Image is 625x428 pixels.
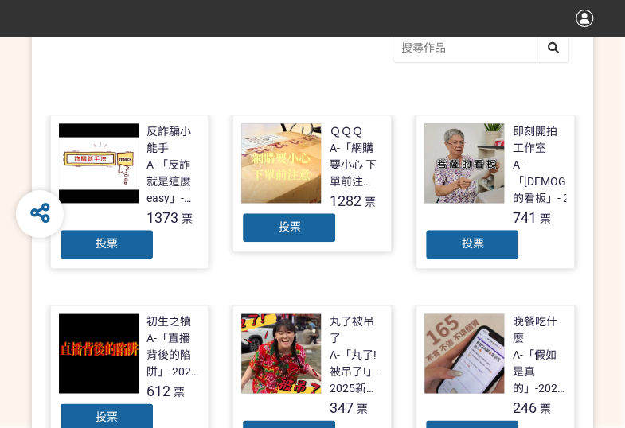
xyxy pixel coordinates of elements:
[356,403,367,415] span: 票
[182,212,193,225] span: 票
[329,123,362,140] div: ＱＱＱ
[329,313,383,347] div: 丸了被吊了
[174,386,185,399] span: 票
[146,123,201,157] div: 反詐騙小能手
[329,347,383,397] div: A-「丸了!被吊了!」- 2025新竹市反詐視界影片徵件
[232,115,392,252] a: ＱＱＱA-「網購要小心 下單前注意」- 2025新竹市反詐視界影片徵件1282票投票
[329,140,383,190] div: A-「網購要小心 下單前注意」- 2025新竹市反詐視界影片徵件
[50,115,209,269] a: 反詐騙小能手A-「反詐就是這麼easy」- 2025新竹市反詐視界影片徵件1373票投票
[512,347,566,397] div: A-「假如是真的」-2025新竹市反詐視界影片徵件
[146,330,201,380] div: A-「直播背後的陷阱」-2025新竹市反詐視界影片徵件
[512,313,566,347] div: 晚餐吃什麼
[512,399,536,416] span: 246
[393,34,568,62] input: 搜尋作品
[278,220,300,233] span: 投票
[539,212,550,225] span: 票
[96,410,118,423] span: 投票
[512,123,566,157] div: 即刻開拍工作室
[512,209,536,226] span: 741
[329,193,361,209] span: 1282
[539,403,550,415] span: 票
[329,399,353,416] span: 347
[416,115,575,269] a: 即刻開拍工作室A-「[DEMOGRAPHIC_DATA]的看板」- 2025新竹市反詐視界影片徵件741票投票
[364,196,375,208] span: 票
[461,237,483,250] span: 投票
[146,209,178,226] span: 1373
[146,157,201,207] div: A-「反詐就是這麼easy」- 2025新竹市反詐視界影片徵件
[146,313,191,330] div: 初生之犢
[96,237,118,250] span: 投票
[146,383,170,399] span: 612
